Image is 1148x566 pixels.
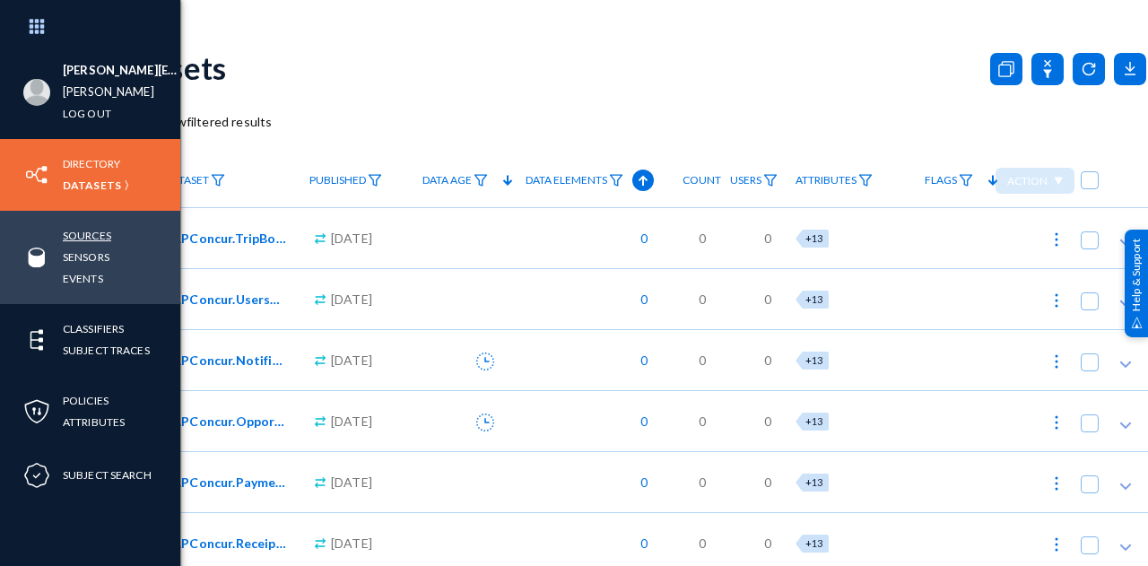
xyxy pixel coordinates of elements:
[763,174,778,187] img: icon-filter.svg
[916,165,982,196] a: Flags
[309,174,366,187] span: Published
[368,174,382,187] img: icon-filter.svg
[730,174,761,187] span: Users
[631,534,648,553] span: 0
[1048,414,1065,431] img: icon-more.svg
[23,462,50,489] img: icon-compliance.svg
[764,351,771,370] span: 0
[63,412,125,432] a: Attributes
[156,165,234,196] a: Dataset
[526,174,607,187] span: Data Elements
[10,7,64,46] img: app launcher
[165,229,286,248] span: SAPConcur.TripBookingPassengers
[300,165,391,196] a: Published
[413,165,497,196] a: Data Age
[63,465,152,485] a: Subject Search
[63,390,109,411] a: Policies
[165,351,286,370] span: SAPConcur.Notifications
[23,79,50,106] img: blank-profile-picture.png
[1125,229,1148,336] div: Help & Support
[796,174,857,187] span: Attributes
[699,229,706,248] span: 0
[63,103,111,124] a: Log out
[23,327,50,353] img: icon-elements.svg
[63,247,109,267] a: Sensors
[1048,292,1065,309] img: icon-more.svg
[787,165,882,196] a: Attributes
[517,165,632,196] a: Data Elements
[699,473,706,492] span: 0
[805,537,822,549] span: +13
[23,398,50,425] img: icon-policies.svg
[331,290,372,309] span: [DATE]
[331,473,372,492] span: [DATE]
[925,174,957,187] span: Flags
[1048,536,1065,553] img: icon-more.svg
[631,351,648,370] span: 0
[858,174,873,187] img: icon-filter.svg
[721,165,787,196] a: Users
[165,412,286,431] span: SAPConcur.Opportunities
[331,412,372,431] span: [DATE]
[764,412,771,431] span: 0
[1048,475,1065,492] img: icon-more.svg
[63,340,150,361] a: Subject Traces
[109,114,272,129] span: Show filtered results
[63,225,111,246] a: Sources
[422,174,472,187] span: Data Age
[1131,317,1143,328] img: help_support.svg
[63,175,121,196] a: Datasets
[805,293,822,305] span: +13
[331,229,372,248] span: [DATE]
[165,534,286,553] span: SAPConcur.ReceiptImages
[474,174,488,187] img: icon-filter.svg
[63,82,154,102] a: [PERSON_NAME]
[699,534,706,553] span: 0
[63,60,180,82] li: [PERSON_NAME][EMAIL_ADDRESS][PERSON_NAME][DOMAIN_NAME]
[764,290,771,309] span: 0
[805,232,822,244] span: +13
[165,473,286,492] span: SAPConcur.PaymentBatches
[683,174,721,187] span: Count
[165,174,209,187] span: Dataset
[699,351,706,370] span: 0
[631,290,648,309] span: 0
[805,354,822,366] span: +13
[23,161,50,188] img: icon-inventory.svg
[805,415,822,427] span: +13
[63,268,103,289] a: Events
[211,174,225,187] img: icon-filter.svg
[1048,231,1065,248] img: icon-more.svg
[764,229,771,248] span: 0
[699,290,706,309] span: 0
[764,534,771,553] span: 0
[805,476,822,488] span: +13
[631,229,648,248] span: 0
[63,318,124,339] a: Classifiers
[699,412,706,431] span: 0
[631,412,648,431] span: 0
[1048,353,1065,370] img: icon-more.svg
[331,534,372,553] span: [DATE]
[23,244,50,271] img: icon-sources.svg
[631,473,648,492] span: 0
[609,174,623,187] img: icon-filter.svg
[331,351,372,370] span: [DATE]
[959,174,973,187] img: icon-filter.svg
[764,473,771,492] span: 0
[165,290,286,309] span: SAPConcur.UsersDetails
[63,153,120,174] a: Directory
